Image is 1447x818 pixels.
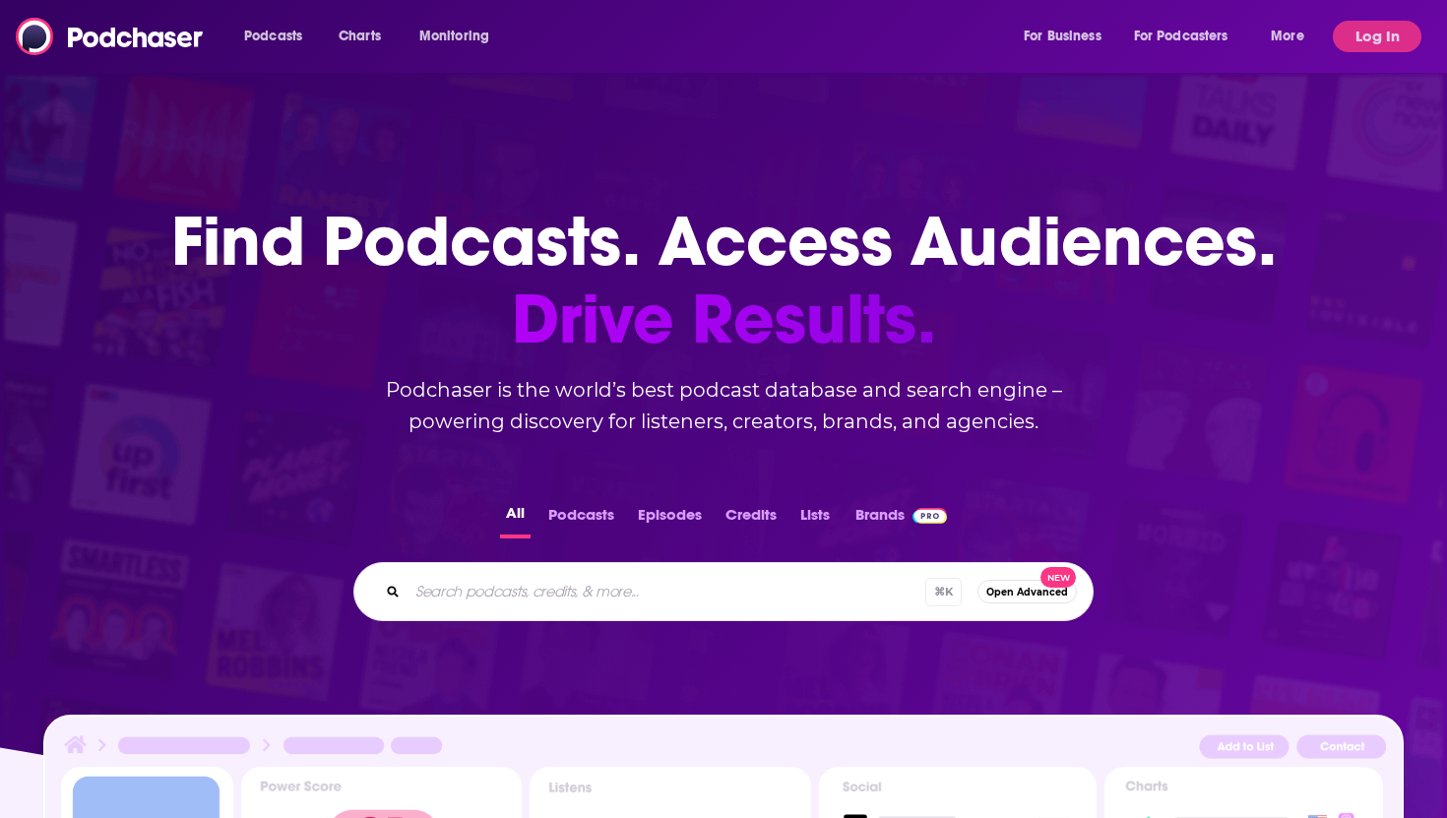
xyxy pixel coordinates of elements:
[720,500,783,538] button: Credits
[500,500,531,538] button: All
[326,21,393,52] a: Charts
[1257,21,1329,52] button: open menu
[330,374,1117,437] h2: Podchaser is the world’s best podcast database and search engine – powering discovery for listene...
[632,500,708,538] button: Episodes
[171,203,1277,358] h1: Find Podcasts. Access Audiences.
[794,500,836,538] button: Lists
[406,21,515,52] button: open menu
[230,21,328,52] button: open menu
[61,732,1386,767] img: Podcast Insights Header
[16,18,205,55] img: Podchaser - Follow, Share and Rate Podcasts
[912,508,947,524] img: Podchaser Pro
[855,500,947,538] a: BrandsPodchaser Pro
[977,580,1077,603] button: Open AdvancedNew
[1121,21,1257,52] button: open menu
[408,576,925,607] input: Search podcasts, credits, & more...
[353,562,1094,621] div: Search podcasts, credits, & more...
[986,587,1068,598] span: Open Advanced
[1024,23,1101,50] span: For Business
[171,281,1277,358] span: Drive Results.
[1271,23,1304,50] span: More
[244,23,302,50] span: Podcasts
[1040,567,1076,588] span: New
[339,23,381,50] span: Charts
[1010,21,1126,52] button: open menu
[1333,21,1421,52] button: Log In
[1134,23,1228,50] span: For Podcasters
[542,500,620,538] button: Podcasts
[419,23,489,50] span: Monitoring
[925,578,962,606] span: ⌘ K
